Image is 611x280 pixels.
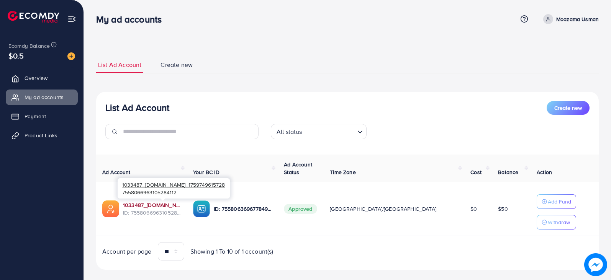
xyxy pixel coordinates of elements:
[498,168,518,176] span: Balance
[67,52,75,60] img: image
[8,50,24,61] span: $0.5
[284,204,317,214] span: Approved
[6,128,78,143] a: Product Links
[470,168,482,176] span: Cost
[275,126,304,137] span: All status
[330,168,355,176] span: Time Zone
[123,201,181,209] a: 1033487_[DOMAIN_NAME]_1759749615728
[547,101,590,115] button: Create new
[96,14,168,25] h3: My ad accounts
[584,253,607,276] img: image
[214,204,272,213] p: ID: 7558063696778493968
[305,125,354,137] input: Search for option
[540,14,599,24] a: Moazama Usman
[6,90,78,105] a: My ad accounts
[25,93,64,101] span: My ad accounts
[537,168,552,176] span: Action
[105,102,169,113] h3: List Ad Account
[102,200,119,217] img: ic-ads-acc.e4c84228.svg
[102,247,152,256] span: Account per page
[25,132,57,139] span: Product Links
[537,194,576,209] button: Add Fund
[193,200,210,217] img: ic-ba-acc.ded83a64.svg
[67,15,76,23] img: menu
[8,11,59,23] img: logo
[498,205,508,213] span: $50
[548,197,571,206] p: Add Fund
[470,205,477,213] span: $0
[271,124,367,139] div: Search for option
[102,168,131,176] span: Ad Account
[193,168,220,176] span: Your BC ID
[554,104,582,112] span: Create new
[25,112,46,120] span: Payment
[190,247,274,256] span: Showing 1 To 10 of 1 account(s)
[330,205,436,213] span: [GEOGRAPHIC_DATA]/[GEOGRAPHIC_DATA]
[118,178,230,199] div: 7558066963105284112
[548,218,570,227] p: Withdraw
[6,109,78,124] a: Payment
[556,15,599,24] p: Moazama Usman
[25,74,48,82] span: Overview
[8,42,50,50] span: Ecomdy Balance
[122,181,225,188] span: 1033487_[DOMAIN_NAME]_1759749615728
[161,60,193,69] span: Create new
[537,215,576,230] button: Withdraw
[98,60,141,69] span: List Ad Account
[123,209,181,217] span: ID: 7558066963105284112
[6,70,78,86] a: Overview
[284,161,312,176] span: Ad Account Status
